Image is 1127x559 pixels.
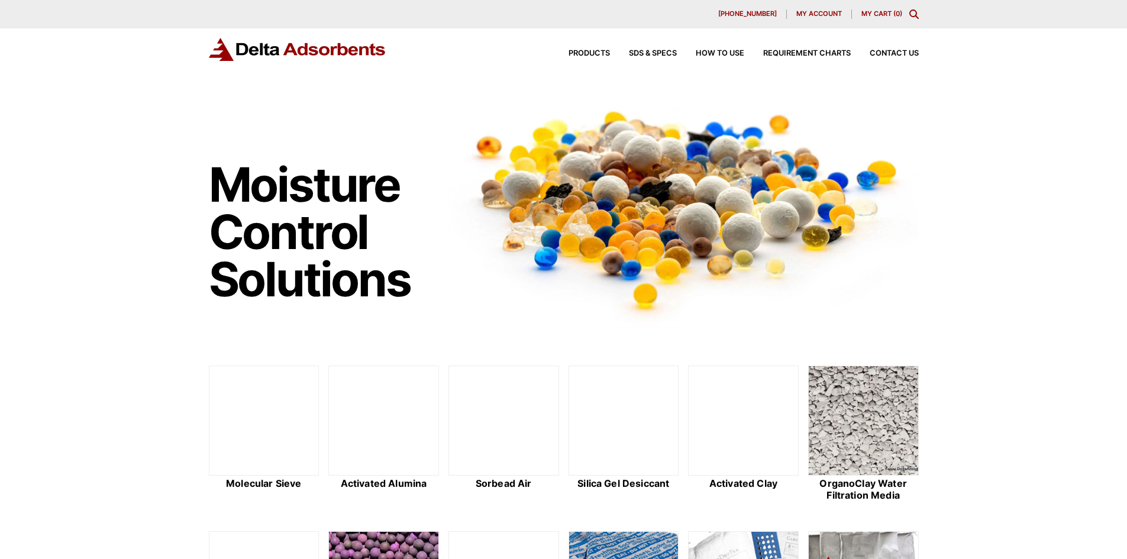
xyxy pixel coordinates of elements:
h2: Silica Gel Desiccant [569,478,679,489]
h2: OrganoClay Water Filtration Media [808,478,919,500]
a: Products [550,50,610,57]
span: 0 [896,9,900,18]
h2: Sorbead Air [448,478,559,489]
h2: Activated Alumina [328,478,439,489]
a: Contact Us [851,50,919,57]
h2: Activated Clay [688,478,799,489]
a: [PHONE_NUMBER] [709,9,787,19]
a: Activated Alumina [328,366,439,503]
span: My account [796,11,842,17]
span: [PHONE_NUMBER] [718,11,777,17]
a: Requirement Charts [744,50,851,57]
span: How to Use [696,50,744,57]
span: Products [569,50,610,57]
span: SDS & SPECS [629,50,677,57]
h1: Moisture Control Solutions [209,161,437,303]
img: Delta Adsorbents [209,38,386,61]
a: SDS & SPECS [610,50,677,57]
a: My Cart (0) [861,9,902,18]
h2: Molecular Sieve [209,478,319,489]
a: OrganoClay Water Filtration Media [808,366,919,503]
a: Activated Clay [688,366,799,503]
a: Sorbead Air [448,366,559,503]
a: How to Use [677,50,744,57]
div: Toggle Modal Content [909,9,919,19]
a: Silica Gel Desiccant [569,366,679,503]
img: Image [448,89,919,328]
span: Contact Us [870,50,919,57]
a: My account [787,9,852,19]
a: Molecular Sieve [209,366,319,503]
span: Requirement Charts [763,50,851,57]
